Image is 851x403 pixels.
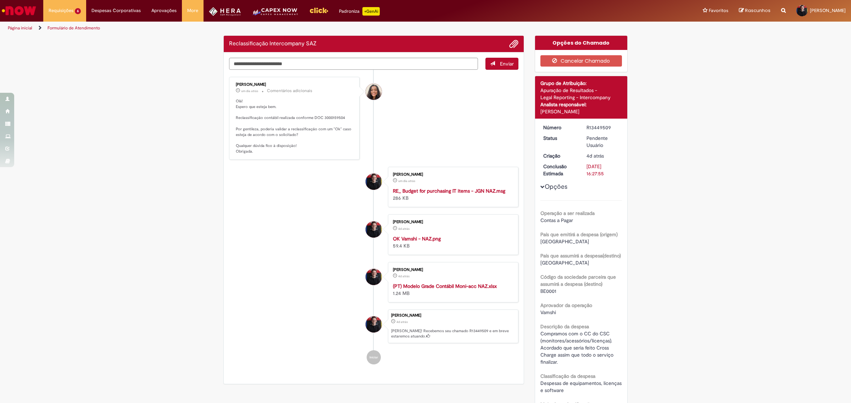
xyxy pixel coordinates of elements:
b: País que emitirá a despesa (origem) [540,231,618,238]
b: Código da sociedade parceira que assumirá a despesa (destino) [540,274,616,287]
a: RE_ Budget for purchasing IT items - JGN NAZ.msg [393,188,505,194]
div: Pedro [366,174,382,190]
div: Opções do Chamado [535,36,628,50]
span: Aprovações [151,7,177,14]
div: Grupo de Atribuição: [540,80,622,87]
button: Adicionar anexos [509,39,518,49]
div: [PERSON_NAME] [393,172,511,177]
ul: Histórico de tíquete [229,70,518,371]
span: 6 [75,8,81,14]
div: Analista responsável: [540,101,622,108]
div: [PERSON_NAME] [391,313,515,318]
span: 4d atrás [396,320,408,324]
div: [PERSON_NAME] [236,83,354,87]
dt: Conclusão Estimada [538,163,582,177]
span: Requisições [49,7,73,14]
div: Debora Helloisa Soares [366,84,382,100]
div: [PERSON_NAME] [393,220,511,224]
button: Enviar [485,58,518,70]
img: click_logo_yellow_360x200.png [309,5,328,16]
span: 4d atrás [398,227,410,231]
h2: Reclassificação Intercompany SAZ Histórico de tíquete [229,41,317,47]
li: Pedro [229,310,518,344]
img: ServiceNow [1,4,37,18]
b: Descrição da despesa [540,323,589,330]
div: Pedro [366,316,382,333]
div: R13449509 [586,124,619,131]
span: [PERSON_NAME] [810,7,846,13]
p: +GenAi [362,7,380,16]
span: Favoritos [709,7,728,14]
a: Formulário de Atendimento [48,25,100,31]
span: [GEOGRAPHIC_DATA] [540,260,589,266]
span: Despesas Corporativas [91,7,141,14]
p: [PERSON_NAME]! Recebemos seu chamado R13449509 e em breve estaremos atuando. [391,328,515,339]
b: Operação a ser realizada [540,210,595,216]
a: (PT) Modelo Grade Contábil Moni-acc NAZ.xlsx [393,283,497,289]
span: 4d atrás [398,274,410,278]
span: More [187,7,198,14]
a: OK Vamshi - NAZ.png [393,235,441,242]
div: Pedro [366,269,382,285]
time: 28/08/2025 09:13:57 [398,179,415,183]
time: 28/08/2025 10:50:38 [241,89,258,93]
div: Pedro [366,221,382,238]
time: 26/08/2025 16:25:39 [398,274,410,278]
div: 59.4 KB [393,235,511,249]
span: Enviar [500,61,514,67]
img: HeraLogo.png [209,7,241,16]
span: um dia atrás [398,179,415,183]
div: Padroniza [339,7,380,16]
ul: Trilhas de página [5,22,562,35]
span: um dia atrás [241,89,258,93]
span: 4d atrás [586,153,604,159]
button: Cancelar Chamado [540,55,622,67]
span: Compramos com o CC do CSC (monitores/acessórios/licenças). Acordado que seria feito Cross Charge ... [540,330,615,365]
dt: Criação [538,152,582,159]
div: [PERSON_NAME] [393,268,511,272]
dt: Número [538,124,582,131]
div: 26/08/2025 16:27:52 [586,152,619,159]
span: BE0001 [540,288,556,294]
a: Rascunhos [739,7,771,14]
time: 26/08/2025 16:27:52 [396,320,408,324]
div: [PERSON_NAME] [540,108,622,115]
a: Página inicial [8,25,32,31]
span: [GEOGRAPHIC_DATA] [540,238,589,245]
textarea: Digite sua mensagem aqui... [229,58,478,70]
p: Olá! Espero que esteja bem. Reclassificação contábil realizada conforme DOC 3000159504 Por gentil... [236,98,354,154]
span: Despesas de equipamentos, licenças e software [540,380,623,393]
span: Rascunhos [745,7,771,14]
div: Apuração de Resultados - Legal Reporting - Intercompany [540,87,622,101]
div: Pendente Usuário [586,135,619,149]
div: [DATE] 16:27:55 [586,163,619,177]
time: 26/08/2025 16:25:39 [398,227,410,231]
div: 286 KB [393,187,511,201]
dt: Status [538,135,582,142]
div: 1.24 MB [393,283,511,297]
b: Classificação da despesa [540,373,595,379]
time: 26/08/2025 16:27:52 [586,153,604,159]
b: Aprovador da operação [540,302,592,308]
span: Vamshi [540,309,556,316]
img: CapexLogo5.png [251,7,299,21]
small: Comentários adicionais [267,88,312,94]
b: País que assumirá a despesa(destino) [540,252,621,259]
span: Contas a Pagar [540,217,573,223]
